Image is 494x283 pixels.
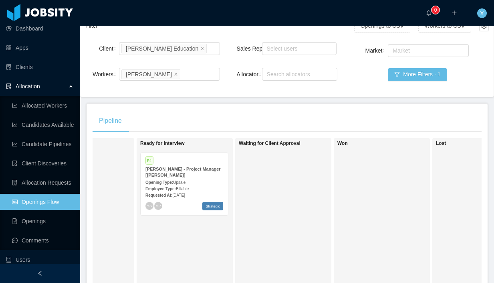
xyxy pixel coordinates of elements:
[264,44,269,53] input: Sales Rep
[12,155,74,171] a: icon: file-searchClient Discoveries
[12,194,74,210] a: icon: idcardOpenings Flow
[388,68,447,81] button: icon: filterMore Filters · 1
[12,213,74,229] a: icon: file-textOpenings
[147,204,152,208] span: YS
[393,47,460,55] div: Market
[126,44,198,53] div: [PERSON_NAME] Education
[6,40,74,56] a: icon: appstoreApps
[479,22,489,31] button: icon: setting
[431,6,440,14] sup: 0
[145,156,153,165] span: P4
[172,193,185,197] span: [DATE]
[12,232,74,248] a: icon: messageComments
[264,69,269,79] input: Allocator
[208,44,213,53] input: Client
[182,69,186,79] input: Workers
[140,140,252,147] h1: Ready for Interview
[174,72,178,77] i: icon: close
[337,140,450,147] h1: Won
[239,140,351,147] h1: Waiting for Client Approval
[12,175,74,191] a: icon: file-doneAllocation Requests
[12,117,74,133] a: icon: line-chartCandidates Available
[6,83,12,89] i: icon: solution
[390,46,395,55] input: Market
[480,8,484,18] span: X
[237,45,268,52] label: Sales Rep
[173,180,186,185] span: Upsale
[6,20,74,37] a: icon: pie-chartDashboard
[12,136,74,152] a: icon: line-chartCandidate Pipelines
[16,83,40,90] span: Allocation
[202,202,223,210] span: Strategic
[121,69,180,79] li: Eddy Walcott Brenes
[126,70,172,79] div: [PERSON_NAME]
[6,59,74,75] a: icon: auditClients
[85,18,354,33] div: Filter
[200,46,204,51] i: icon: close
[93,110,128,132] div: Pipeline
[6,252,74,268] a: icon: robotUsers
[176,187,189,191] span: Billable
[156,204,161,208] span: MP
[237,71,264,77] label: Allocator
[145,180,173,185] strong: Opening Type:
[145,187,176,191] strong: Employee Type:
[145,193,172,197] strong: Requested At:
[99,45,119,52] label: Client
[354,20,410,33] button: Openings to CSV
[418,20,471,33] button: Workers to CSV
[12,98,74,114] a: icon: line-chartAllocated Workers
[121,44,207,53] li: McGraw-Hill Education
[145,167,221,177] strong: [PERSON_NAME] - Project Manager [[PERSON_NAME]]
[365,47,388,54] label: Market
[426,10,431,16] i: icon: bell
[267,45,329,53] div: Select users
[267,70,329,78] div: Search allocators
[42,140,154,147] h1: Candidate Identified
[93,71,119,77] label: Workers
[452,10,457,16] i: icon: plus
